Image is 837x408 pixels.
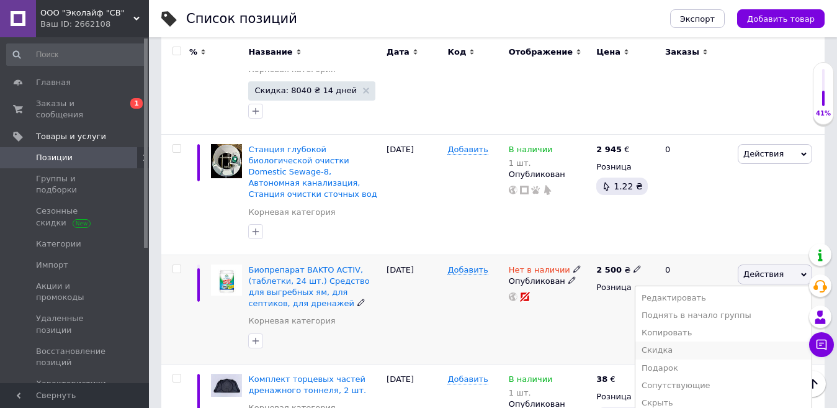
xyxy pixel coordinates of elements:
img: Комплект торцевых частей дренажного тоннеля, 2 шт. [211,374,242,397]
div: [DATE] [383,255,444,364]
li: Сопутствующие [635,377,812,394]
input: Поиск [6,43,146,66]
span: Добавить товар [747,14,815,24]
span: Отображение [509,47,573,58]
div: € [596,374,615,385]
span: Экспорт [680,14,715,24]
img: Биопрепарат BAKTO ACTIV, (таблетки, 24 шт.) Средство для выгребных ям, для септиков, для дренажей [211,265,242,296]
span: Дата [387,47,410,58]
span: Акции и промокоды [36,281,115,303]
div: 1 шт. [509,158,553,168]
div: Ваш ID: 2662108 [40,19,149,30]
span: Позиции [36,152,73,163]
b: 2 500 [596,265,622,274]
span: Нет в наличии [509,265,570,278]
div: 1 шт. [509,388,553,397]
span: 1.22 ₴ [614,181,642,191]
span: Товары и услуги [36,131,106,142]
div: Розница [596,391,655,402]
span: Заказы и сообщения [36,98,115,120]
span: Удаленные позиции [36,313,115,335]
span: Добавить [447,374,488,384]
span: Добавить [447,265,488,275]
span: Группы и подборки [36,173,115,196]
a: Корневая категория [248,207,335,218]
span: Характеристики [36,378,106,389]
a: Корневая категория [248,315,335,327]
button: Чат с покупателем [809,332,834,357]
div: Розница [596,282,655,293]
span: Восстановление позиций [36,346,115,368]
div: Список позиций [186,12,297,25]
span: % [189,47,197,58]
span: Сезонные скидки [36,206,115,228]
li: Поднять в начало группы [635,307,812,324]
div: 41% [813,109,833,118]
div: ₴ [596,265,642,276]
span: ООО "Эколайф "СВ" [40,7,133,19]
a: Станция глубокой биологической очистки Domestic Sewage-8, Автономная канализация, Станция очистки... [248,145,377,199]
div: Опубликован [509,276,591,287]
span: Заказы [665,47,699,58]
div: Розница [596,161,655,173]
img: Станция глубокой биологической очистки Domestic Sewage-8, Автономная канализация, Станция очистки... [211,144,242,178]
li: Скидка [635,342,812,359]
div: € [596,144,629,155]
span: Импорт [36,260,68,271]
span: Скидка: 8040 ₴ 14 дней [254,86,357,94]
span: Цена [596,47,620,58]
span: Название [248,47,292,58]
span: Действия [743,149,784,158]
span: 1 [130,98,143,109]
li: Редактировать [635,289,812,307]
button: Добавить товар [737,9,825,28]
div: 0 [658,134,735,255]
span: Категории [36,238,81,250]
span: Код [447,47,466,58]
li: Подарок [635,360,812,377]
a: Биопрепарат BAKTO ACTIV, (таблетки, 24 шт.) Средство для выгребных ям, для септиков, для дренажей [248,265,369,309]
span: Главная [36,77,71,88]
button: Наверх [800,371,826,397]
b: 2 945 [596,145,622,154]
button: Экспорт [670,9,725,28]
span: В наличии [509,145,553,158]
li: Копировать [635,324,812,342]
span: В наличии [509,374,553,388]
div: 0 [658,255,735,364]
span: Действия [743,270,784,279]
a: Комплект торцевых частей дренажного тоннеля, 2 шт. [248,374,366,395]
div: [DATE] [383,134,444,255]
span: Добавить [447,145,488,155]
b: 38 [596,374,607,384]
div: Опубликован [509,169,591,180]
